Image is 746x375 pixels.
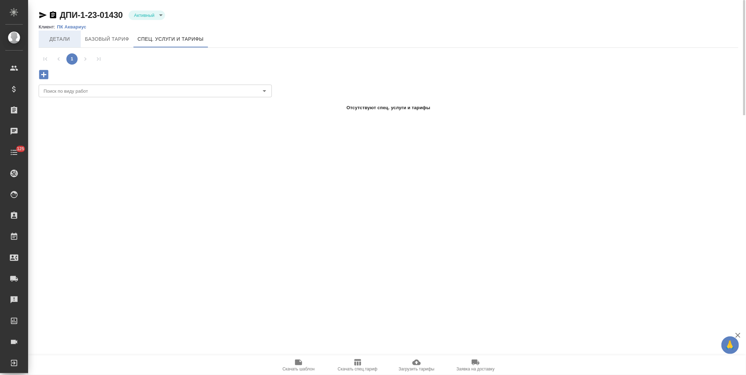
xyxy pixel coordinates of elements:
[2,144,26,161] a: 125
[39,11,47,19] button: Скопировать ссылку для ЯМессенджера
[39,24,738,31] nav: breadcrumb
[347,104,431,111] p: Отсутствуют спец. услуги и тарифы
[60,10,123,20] a: ДПИ-1-23-01430
[39,24,57,29] p: Клиент:
[49,11,57,19] button: Скопировать ссылку
[721,336,739,354] button: 🙏
[57,24,91,29] a: ПК Аквариус
[85,35,129,44] span: Базовый тариф
[138,35,204,44] span: Спец. услуги и тарифы
[43,35,77,44] span: Детали
[260,86,269,96] button: Open
[132,12,157,18] button: Активный
[724,338,736,353] span: 🙏
[13,145,28,152] span: 125
[34,67,53,82] button: Добавить услугу
[39,53,105,65] nav: pagination navigation
[129,11,165,20] div: Активный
